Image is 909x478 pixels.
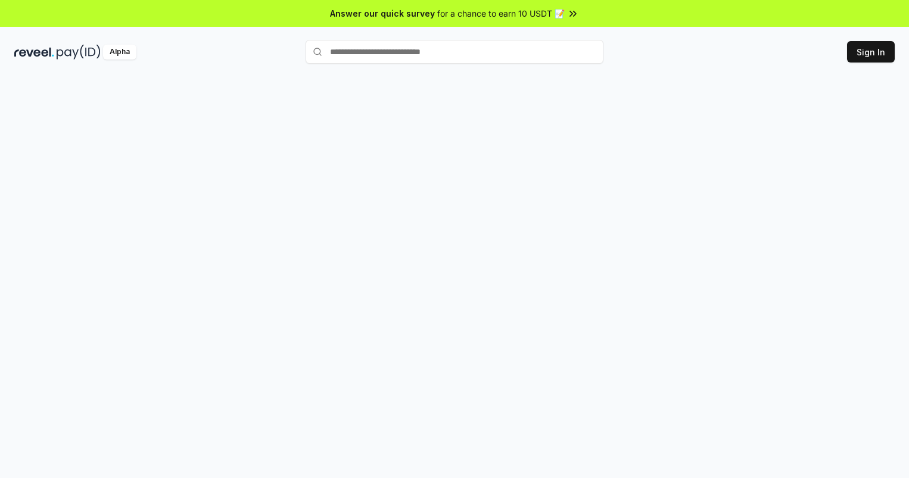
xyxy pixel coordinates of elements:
img: pay_id [57,45,101,60]
span: for a chance to earn 10 USDT 📝 [437,7,565,20]
div: Alpha [103,45,136,60]
button: Sign In [847,41,895,63]
img: reveel_dark [14,45,54,60]
span: Answer our quick survey [330,7,435,20]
